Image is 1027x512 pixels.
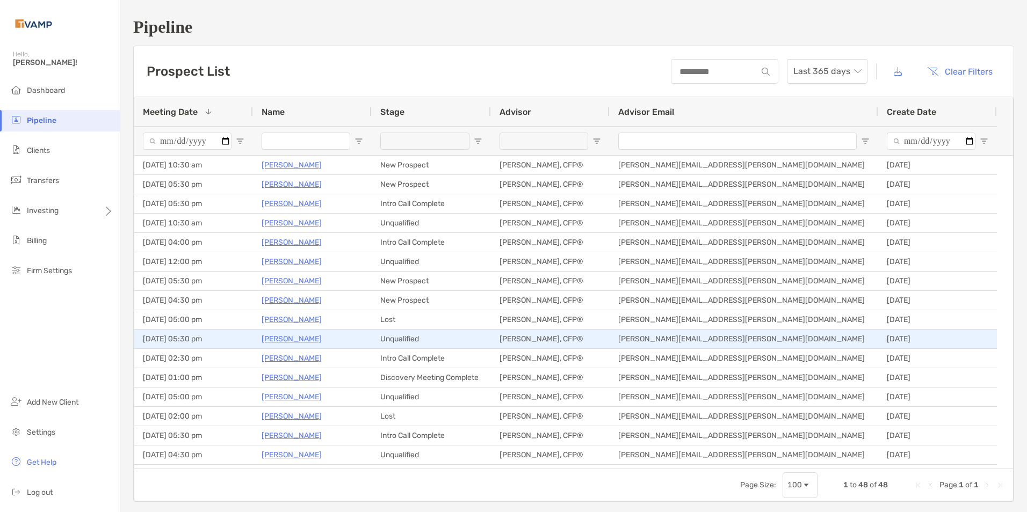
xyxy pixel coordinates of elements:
[878,272,997,290] div: [DATE]
[372,291,491,310] div: New Prospect
[762,68,770,76] img: input icon
[914,481,922,489] div: First Page
[262,216,322,230] p: [PERSON_NAME]
[372,407,491,426] div: Lost
[372,310,491,329] div: Lost
[134,349,253,368] div: [DATE] 02:30 pm
[610,465,878,484] div: [PERSON_NAME][EMAIL_ADDRESS][PERSON_NAME][DOMAIN_NAME]
[878,368,997,387] div: [DATE]
[372,252,491,271] div: Unqualified
[610,426,878,445] div: [PERSON_NAME][EMAIL_ADDRESS][PERSON_NAME][DOMAIN_NAME]
[10,173,23,186] img: transfers icon
[610,233,878,252] div: [PERSON_NAME][EMAIL_ADDRESS][PERSON_NAME][DOMAIN_NAME]
[10,264,23,276] img: firm-settings icon
[610,252,878,271] div: [PERSON_NAME][EMAIL_ADDRESS][PERSON_NAME][DOMAIN_NAME]
[491,426,610,445] div: [PERSON_NAME], CFP®
[27,116,56,125] span: Pipeline
[10,485,23,498] img: logout icon
[372,426,491,445] div: Intro Call Complete
[783,472,818,498] div: Page Size
[134,330,253,348] div: [DATE] 05:30 pm
[143,133,232,150] input: Meeting Date Filter Input
[372,387,491,406] div: Unqualified
[262,255,322,268] p: [PERSON_NAME]
[927,481,935,489] div: Previous Page
[878,407,997,426] div: [DATE]
[262,178,322,191] a: [PERSON_NAME]
[861,137,870,145] button: Open Filter Menu
[610,349,878,368] div: [PERSON_NAME][EMAIL_ADDRESS][PERSON_NAME][DOMAIN_NAME]
[262,236,322,249] a: [PERSON_NAME]
[843,480,848,489] span: 1
[236,137,244,145] button: Open Filter Menu
[134,407,253,426] div: [DATE] 02:00 pm
[610,330,878,348] div: [PERSON_NAME][EMAIL_ADDRESS][PERSON_NAME][DOMAIN_NAME]
[610,194,878,213] div: [PERSON_NAME][EMAIL_ADDRESS][PERSON_NAME][DOMAIN_NAME]
[491,445,610,464] div: [PERSON_NAME], CFP®
[610,214,878,232] div: [PERSON_NAME][EMAIL_ADDRESS][PERSON_NAME][DOMAIN_NAME]
[491,330,610,348] div: [PERSON_NAME], CFP®
[491,272,610,290] div: [PERSON_NAME], CFP®
[262,467,322,481] a: [PERSON_NAME]
[134,156,253,174] div: [DATE] 10:30 am
[491,407,610,426] div: [PERSON_NAME], CFP®
[878,214,997,232] div: [DATE]
[372,194,491,213] div: Intro Call Complete
[372,368,491,387] div: Discovery Meeting Complete
[10,143,23,156] img: clients icon
[610,156,878,174] div: [PERSON_NAME][EMAIL_ADDRESS][PERSON_NAME][DOMAIN_NAME]
[134,445,253,464] div: [DATE] 04:30 pm
[618,107,674,117] span: Advisor Email
[610,368,878,387] div: [PERSON_NAME][EMAIL_ADDRESS][PERSON_NAME][DOMAIN_NAME]
[262,332,322,346] p: [PERSON_NAME]
[134,465,253,484] div: [DATE] 02:00 pm
[134,387,253,406] div: [DATE] 05:00 pm
[134,233,253,252] div: [DATE] 04:00 pm
[134,368,253,387] div: [DATE] 01:00 pm
[878,480,888,489] span: 48
[262,448,322,462] a: [PERSON_NAME]
[10,395,23,408] img: add_new_client icon
[878,330,997,348] div: [DATE]
[380,107,404,117] span: Stage
[592,137,601,145] button: Open Filter Menu
[887,133,975,150] input: Create Date Filter Input
[983,481,992,489] div: Next Page
[262,313,322,326] a: [PERSON_NAME]
[610,445,878,464] div: [PERSON_NAME][EMAIL_ADDRESS][PERSON_NAME][DOMAIN_NAME]
[939,480,957,489] span: Page
[491,175,610,194] div: [PERSON_NAME], CFP®
[974,480,979,489] span: 1
[262,294,322,307] p: [PERSON_NAME]
[491,214,610,232] div: [PERSON_NAME], CFP®
[793,60,861,83] span: Last 365 days
[262,371,322,384] a: [PERSON_NAME]
[610,291,878,310] div: [PERSON_NAME][EMAIL_ADDRESS][PERSON_NAME][DOMAIN_NAME]
[27,236,47,245] span: Billing
[27,428,55,437] span: Settings
[878,349,997,368] div: [DATE]
[878,426,997,445] div: [DATE]
[878,156,997,174] div: [DATE]
[262,197,322,210] p: [PERSON_NAME]
[878,175,997,194] div: [DATE]
[262,429,322,442] p: [PERSON_NAME]
[27,176,59,185] span: Transfers
[878,387,997,406] div: [DATE]
[134,194,253,213] div: [DATE] 05:30 pm
[262,390,322,404] a: [PERSON_NAME]
[372,465,491,484] div: Client
[474,137,482,145] button: Open Filter Menu
[491,368,610,387] div: [PERSON_NAME], CFP®
[919,60,1001,83] button: Clear Filters
[355,137,363,145] button: Open Filter Menu
[143,107,198,117] span: Meeting Date
[491,465,610,484] div: [PERSON_NAME], CFP®
[134,272,253,290] div: [DATE] 05:30 pm
[13,4,54,43] img: Zoe Logo
[610,387,878,406] div: [PERSON_NAME][EMAIL_ADDRESS][PERSON_NAME][DOMAIN_NAME]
